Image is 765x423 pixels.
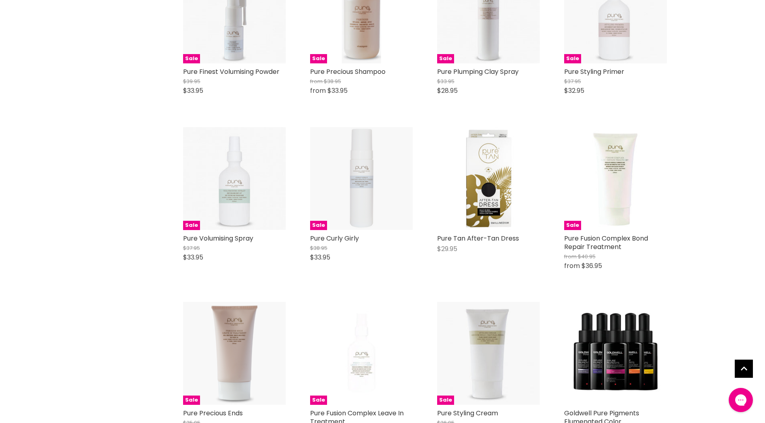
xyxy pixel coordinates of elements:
[183,302,286,405] a: Pure Precious EndsSale
[310,396,327,405] span: Sale
[725,385,757,415] iframe: Gorgias live chat messenger
[437,396,454,405] span: Sale
[183,396,200,405] span: Sale
[310,127,413,230] a: Pure Curly GirlySale
[183,54,200,63] span: Sale
[437,244,457,253] span: $29.95
[582,261,602,270] span: $36.95
[183,127,286,230] a: Pure Volumising SpraySale
[183,244,200,252] span: $37.95
[310,234,359,243] a: Pure Curly Girly
[183,221,200,230] span: Sale
[327,86,348,95] span: $33.95
[310,302,413,405] a: Pure Fusion Complex Leave In TreatmentSale
[437,77,454,85] span: $33.95
[564,86,584,95] span: $32.95
[183,127,286,230] img: Pure Volumising Spray
[586,127,645,230] img: Pure Fusion Complex Bond Repair Treatment
[333,302,390,405] img: Pure Fusion Complex Leave In Treatment
[183,408,243,418] a: Pure Precious Ends
[183,253,203,262] span: $33.95
[564,234,648,251] a: Pure Fusion Complex Bond Repair Treatment
[310,127,413,230] img: Pure Curly Girly
[437,408,498,418] a: Pure Styling Cream
[564,54,581,63] span: Sale
[564,67,624,76] a: Pure Styling Primer
[564,253,577,260] span: from
[437,234,519,243] a: Pure Tan After-Tan Dress
[183,67,279,76] a: Pure Finest Volumising Powder
[437,54,454,63] span: Sale
[183,77,200,85] span: $39.95
[310,221,327,230] span: Sale
[437,302,540,405] img: Pure Styling Cream
[437,302,540,405] a: Pure Styling CreamSale
[437,127,540,230] img: Pure Tan After-Tan Dress
[310,86,326,95] span: from
[310,253,330,262] span: $33.95
[437,67,519,76] a: Pure Plumping Clay Spray
[183,234,253,243] a: Pure Volumising Spray
[564,221,581,230] span: Sale
[564,302,667,405] img: Goldwell Pure Pigments Elumenated Color
[324,77,341,85] span: $38.95
[564,261,580,270] span: from
[564,77,581,85] span: $37.95
[310,244,327,252] span: $38.95
[564,127,667,230] a: Pure Fusion Complex Bond Repair TreatmentSale
[578,253,596,260] span: $40.95
[310,77,323,85] span: from
[310,67,386,76] a: Pure Precious Shampoo
[183,86,203,95] span: $33.95
[183,302,286,405] img: Pure Precious Ends
[437,86,458,95] span: $28.95
[310,54,327,63] span: Sale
